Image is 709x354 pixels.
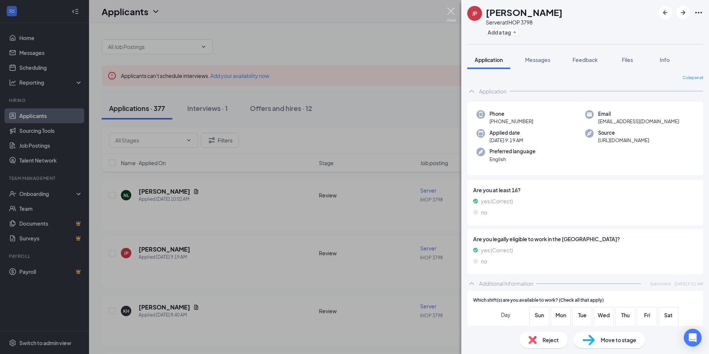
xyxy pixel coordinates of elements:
[598,110,679,118] span: Email
[662,311,675,319] span: Sat
[597,311,610,319] span: Wed
[479,280,533,287] div: Additional Information
[650,281,672,287] span: Submitted:
[576,311,589,319] span: Tue
[479,88,507,95] div: Application
[679,8,687,17] svg: ArrowRight
[481,208,487,216] span: no
[467,87,476,96] svg: ChevronUp
[481,246,513,254] span: yes (Correct)
[486,19,563,26] div: Server at IHOP 3798
[683,75,703,81] span: Collapse all
[622,56,633,63] span: Files
[598,137,649,144] span: [URL][DOMAIN_NAME]
[675,281,703,287] span: [DATE] 9:21 AM
[619,311,632,319] span: Thu
[525,56,550,63] span: Messages
[598,129,649,137] span: Source
[481,197,513,205] span: yes (Correct)
[467,279,476,288] svg: ChevronUp
[601,336,636,344] span: Move to stage
[489,118,533,125] span: [PHONE_NUMBER]
[660,56,670,63] span: Info
[473,186,697,194] span: Are you at least 16?
[489,110,533,118] span: Phone
[661,8,670,17] svg: ArrowLeftNew
[472,10,477,17] div: JP
[694,8,703,17] svg: Ellipses
[532,311,546,319] span: Sun
[486,28,519,36] button: PlusAdd a tag
[512,30,517,35] svg: Plus
[676,6,690,19] button: ArrowRight
[489,155,535,163] span: English
[473,235,697,243] span: Are you legally eligible to work in the [GEOGRAPHIC_DATA]?
[489,129,523,137] span: Applied date
[684,329,702,347] div: Open Intercom Messenger
[486,6,563,19] h1: [PERSON_NAME]
[543,336,559,344] span: Reject
[489,137,523,144] span: [DATE] 9:19 AM
[554,311,567,319] span: Mon
[481,257,487,265] span: no
[475,56,503,63] span: Application
[598,118,679,125] span: [EMAIL_ADDRESS][DOMAIN_NAME]
[573,56,598,63] span: Feedback
[489,148,535,155] span: Preferred language
[473,297,604,304] span: Which shift(s) are you available to work? (Check all that apply)
[659,6,672,19] button: ArrowLeftNew
[640,311,654,319] span: Fri
[501,311,511,319] span: Day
